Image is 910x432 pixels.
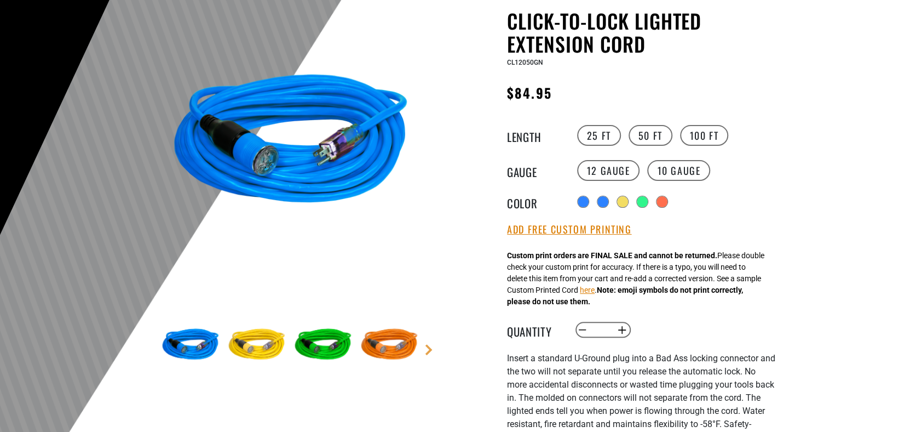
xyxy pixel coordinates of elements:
div: Please double check your custom print for accuracy. If there is a typo, you will need to delete t... [507,250,764,308]
img: blue [159,314,222,377]
strong: Custom print orders are FINAL SALE and cannot be returned. [507,251,717,260]
a: Next [423,344,434,355]
img: green [291,314,355,377]
img: orange [358,314,421,377]
label: 50 FT [629,125,672,146]
label: 25 FT [577,125,621,146]
img: blue [159,12,423,276]
legend: Color [507,195,562,209]
span: CL12050GN [507,59,543,66]
span: $84.95 [507,83,551,103]
button: here [580,285,595,296]
label: 100 FT [680,125,729,146]
label: 10 Gauge [647,160,710,181]
legend: Gauge [507,163,562,178]
strong: Note: emoji symbols do not print correctly, please do not use them. [507,286,743,306]
label: Quantity [507,323,562,337]
h1: Click-to-Lock Lighted Extension Cord [507,9,775,55]
img: yellow [225,314,289,377]
label: 12 Gauge [577,160,640,181]
legend: Length [507,128,562,143]
button: Add Free Custom Printing [507,224,631,236]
